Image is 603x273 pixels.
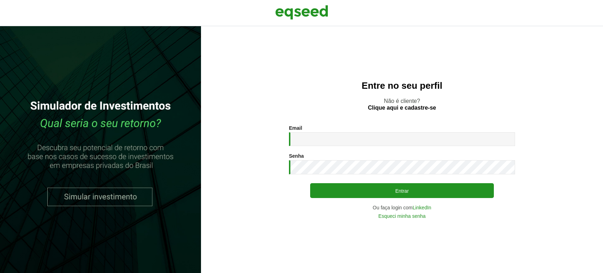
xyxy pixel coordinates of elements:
a: Esqueci minha senha [378,214,426,219]
a: LinkedIn [413,205,431,210]
p: Não é cliente? [215,98,589,111]
a: Clique aqui e cadastre-se [368,105,436,111]
label: Email [289,126,302,130]
h2: Entre no seu perfil [215,81,589,91]
label: Senha [289,153,304,158]
img: EqSeed Logo [275,4,328,21]
button: Entrar [310,183,494,198]
div: Ou faça login com [289,205,515,210]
